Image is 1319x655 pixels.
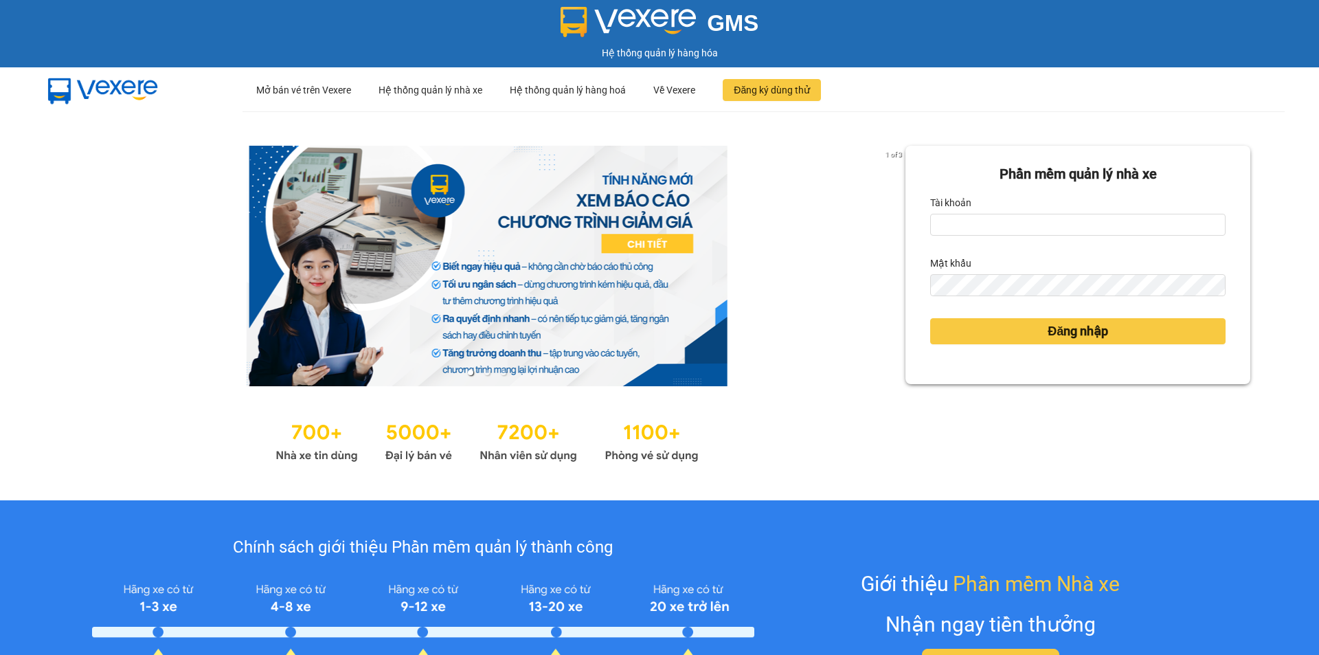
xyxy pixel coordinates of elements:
button: Đăng ký dùng thử [723,79,821,101]
label: Mật khẩu [930,252,971,274]
li: slide item 3 [501,370,506,375]
label: Tài khoản [930,192,971,214]
button: next slide / item [886,146,905,386]
div: Chính sách giới thiệu Phần mềm quản lý thành công [92,535,754,561]
div: Giới thiệu [861,568,1120,600]
div: Phần mềm quản lý nhà xe [930,164,1226,185]
img: Statistics.png [275,414,699,466]
img: logo 2 [561,7,697,37]
div: Hệ thống quản lý nhà xe [379,68,482,112]
a: GMS [561,21,759,32]
li: slide item 2 [484,370,490,375]
span: Đăng ký dùng thử [734,82,810,98]
input: Tài khoản [930,214,1226,236]
div: Nhận ngay tiền thưởng [886,608,1096,641]
li: slide item 1 [468,370,473,375]
div: Mở bán vé trên Vexere [256,68,351,112]
span: GMS [707,10,758,36]
span: Đăng nhập [1048,322,1108,341]
input: Mật khẩu [930,274,1226,296]
p: 1 of 3 [881,146,905,164]
button: previous slide / item [69,146,88,386]
div: Hệ thống quản lý hàng hóa [3,45,1316,60]
button: Đăng nhập [930,318,1226,344]
div: Hệ thống quản lý hàng hoá [510,68,626,112]
img: mbUUG5Q.png [34,67,172,113]
div: Về Vexere [653,68,695,112]
span: Phần mềm Nhà xe [953,568,1120,600]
